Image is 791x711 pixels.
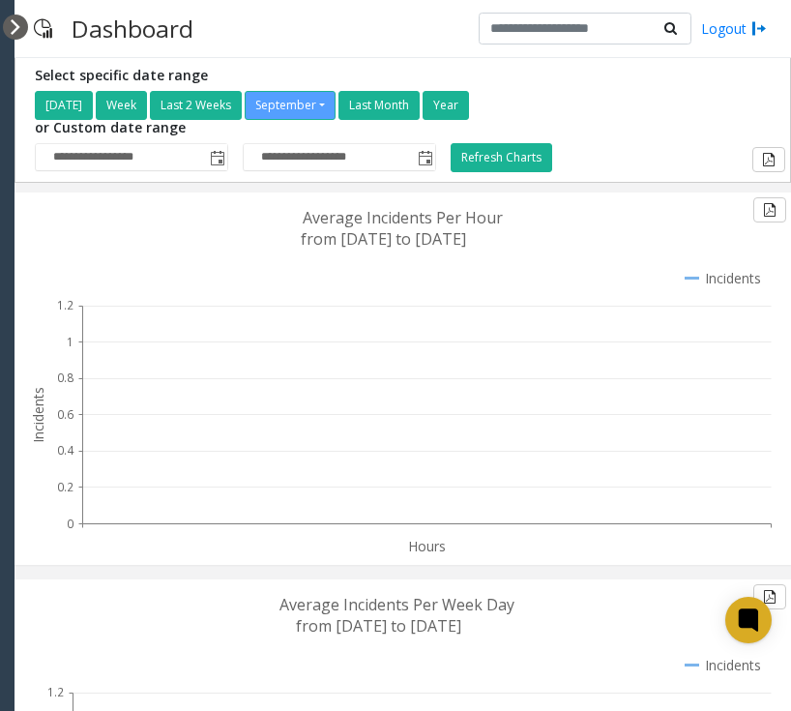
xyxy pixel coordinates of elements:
h5: Select specific date range [35,68,472,84]
text: Average Incidents Per Hour [303,207,503,228]
text: from [DATE] to [DATE] [301,228,466,250]
text: Average Incidents Per Week Day [279,594,514,615]
text: 1.2 [47,684,64,700]
button: September [245,91,336,120]
img: pageIcon [34,5,52,52]
button: Export to pdf [752,147,785,172]
span: Toggle popup [206,144,227,171]
button: [DATE] [35,91,93,120]
text: 0.2 [57,479,73,495]
text: 0.4 [57,442,74,459]
button: Last Month [338,91,420,120]
text: Hours [408,537,446,555]
text: 0 [67,515,73,531]
a: Logout [701,18,767,39]
button: Refresh Charts [451,143,552,172]
h5: or Custom date range [35,120,436,136]
button: Week [96,91,147,120]
button: Last 2 Weeks [150,91,242,120]
text: 0.6 [57,406,73,423]
img: logout [751,18,767,39]
text: 0.8 [57,370,73,386]
text: 1.2 [57,297,73,313]
button: Export to pdf [753,584,786,609]
button: Export to pdf [753,197,786,222]
button: Year [423,91,469,120]
text: from [DATE] to [DATE] [296,615,461,637]
h3: Dashboard [62,5,203,52]
text: Incidents [29,387,47,443]
span: Toggle popup [414,144,435,171]
text: 1 [67,333,73,349]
